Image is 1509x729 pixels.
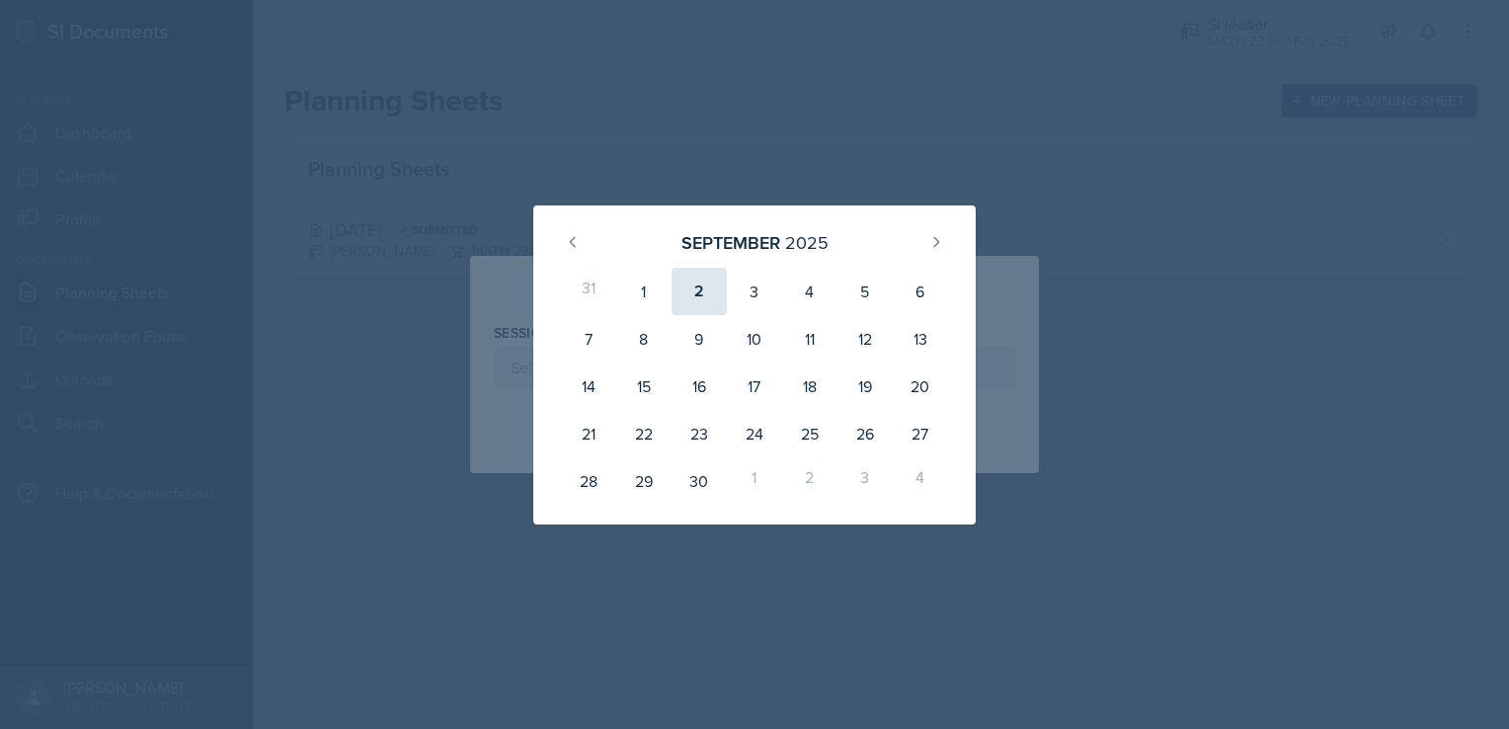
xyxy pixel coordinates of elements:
[837,315,893,363] div: 12
[727,315,782,363] div: 10
[672,363,727,410] div: 16
[616,410,672,457] div: 22
[616,315,672,363] div: 8
[782,457,837,505] div: 2
[672,457,727,505] div: 30
[785,229,829,256] div: 2025
[893,457,948,505] div: 4
[727,410,782,457] div: 24
[893,315,948,363] div: 13
[837,363,893,410] div: 19
[782,410,837,457] div: 25
[561,363,616,410] div: 14
[893,268,948,315] div: 6
[672,268,727,315] div: 2
[672,315,727,363] div: 9
[561,457,616,505] div: 28
[561,410,616,457] div: 21
[893,363,948,410] div: 20
[727,363,782,410] div: 17
[782,363,837,410] div: 18
[681,229,780,256] div: September
[837,410,893,457] div: 26
[616,268,672,315] div: 1
[837,457,893,505] div: 3
[782,268,837,315] div: 4
[561,315,616,363] div: 7
[727,268,782,315] div: 3
[837,268,893,315] div: 5
[561,268,616,315] div: 31
[782,315,837,363] div: 11
[893,410,948,457] div: 27
[616,363,672,410] div: 15
[727,457,782,505] div: 1
[616,457,672,505] div: 29
[672,410,727,457] div: 23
